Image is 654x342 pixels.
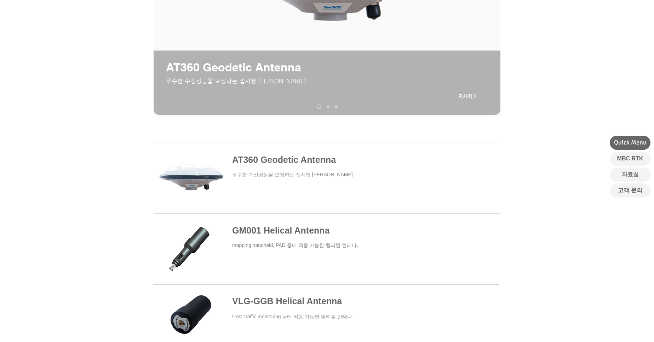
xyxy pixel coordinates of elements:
a: AT200 Aviation Antenna [327,105,329,108]
span: AT360 Geodetic Antenna [166,60,301,74]
div: Quick Menu [610,136,650,150]
a: MBC RTK [610,152,650,166]
span: 자료실 [622,171,639,178]
a: AT190 Helix Antenna [335,105,338,108]
span: MBC RTK [617,155,643,163]
span: 자세히 > [458,93,476,99]
span: ​우수한 수신성능을 보장하는 접시형 [PERSON_NAME] [166,77,306,84]
a: 자료실 [610,167,650,182]
nav: 슬라이드 [314,105,340,109]
iframe: Wix Chat [573,312,654,342]
a: 자세히 > [453,89,481,103]
span: Quick Menu [614,138,647,147]
a: 고객 문의 [610,183,650,197]
span: 고객 문의 [618,187,642,194]
a: AT340 Geodetic Antenna [317,105,321,109]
